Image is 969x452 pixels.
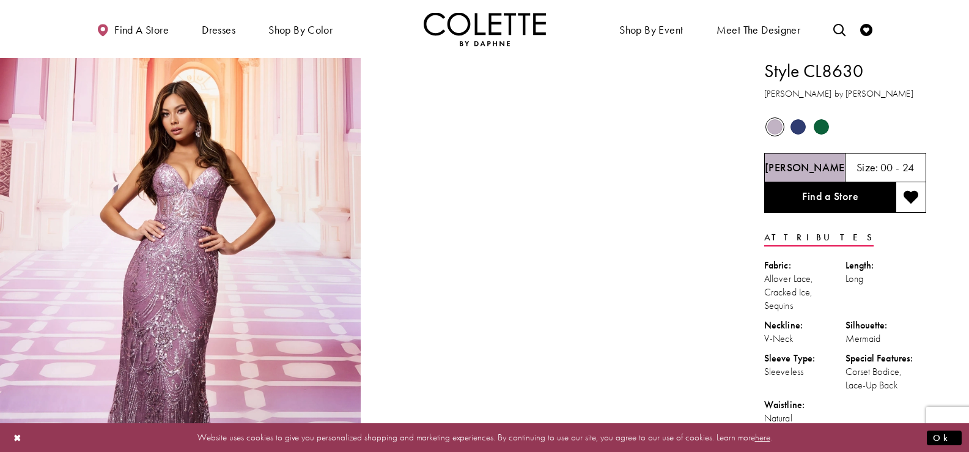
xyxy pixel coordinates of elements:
div: Sleeveless [764,365,846,379]
div: Sleeve Type: [764,352,846,365]
div: Special Features: [846,352,927,365]
div: Length: [846,259,927,272]
span: Meet the designer [717,24,801,36]
h5: Chosen color [765,161,849,174]
button: Submit Dialog [927,430,962,445]
span: Shop by color [265,12,336,46]
div: Heather [764,116,786,138]
div: Allover Lace, Cracked Ice, Sequins [764,272,846,313]
a: Find a store [94,12,172,46]
a: Check Wishlist [857,12,875,46]
div: Long [846,272,927,286]
h3: [PERSON_NAME] by [PERSON_NAME] [764,87,926,101]
span: Shop By Event [616,12,686,46]
video: Style CL8630 Colette by Daphne #1 autoplay loop mute video [367,58,728,239]
div: Hunter Green [811,116,832,138]
div: Waistline: [764,398,846,412]
p: Website uses cookies to give you personalized shopping and marketing experiences. By continuing t... [88,429,881,446]
h5: 00 - 24 [880,161,915,174]
button: Add to wishlist [896,182,926,213]
div: Corset Bodice, Lace-Up Back [846,365,927,392]
a: Find a Store [764,182,896,213]
div: Silhouette: [846,319,927,332]
span: Shop By Event [619,24,683,36]
span: Dresses [202,24,235,36]
div: Mermaid [846,332,927,346]
span: Shop by color [268,24,333,36]
h1: Style CL8630 [764,58,926,84]
div: Product color controls state depends on size chosen [764,116,926,139]
a: Toggle search [830,12,849,46]
button: Close Dialog [7,427,28,448]
a: Visit Home Page [424,12,546,46]
div: Fabric: [764,259,846,272]
div: Navy Blue [787,116,809,138]
div: Neckline: [764,319,846,332]
span: Dresses [199,12,238,46]
a: Attributes [764,229,874,246]
img: Colette by Daphne [424,12,546,46]
div: V-Neck [764,332,846,346]
div: Natural [764,412,846,425]
span: Size: [857,160,879,174]
a: here [755,431,770,443]
a: Meet the designer [713,12,804,46]
span: Find a store [114,24,169,36]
